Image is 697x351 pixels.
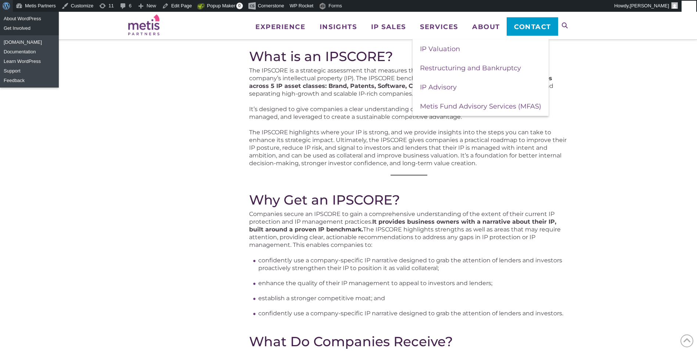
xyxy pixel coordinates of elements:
[680,334,693,347] span: Back to Top
[420,24,458,30] span: Services
[249,49,569,64] h2: What is an IPSCORE?
[507,17,558,36] a: Contact
[413,39,549,58] a: IP Valuation
[630,3,669,8] span: [PERSON_NAME]
[420,64,521,72] span: Restructuring and Bankruptcy
[258,294,569,302] li: establish a stronger competitive moat; and
[249,210,569,249] p: Companies secure an IPSCORE to gain a comprehensive understanding of the extent of their current ...
[249,75,552,89] strong: ( ) rates companies across 5 IP asset classes: Brand, Patents, Software, Critical Data, and Trade...
[258,279,569,287] li: enhance the quality of their IP management to appeal to investors and lenders;
[249,334,569,349] h2: What Do Companies Receive?
[420,102,541,110] span: Metis Fund Advisory Services (MFAS)
[472,24,500,30] span: About
[258,309,569,317] li: confidently use a company-specific IP narrative designed to grab the attention of lenders and inv...
[249,218,556,233] strong: It provides business owners with a narrative about their IP, built around a proven IP benchmark.
[514,24,551,30] span: Contact
[258,256,569,272] li: confidently use a company-specific IP narrative designed to grab the attention of lenders and inv...
[249,192,569,208] h2: Why Get an IPSCORE?
[420,45,460,53] span: IP Valuation
[249,105,569,121] p: It’s designed to give companies a clear understanding of how effectively their IP assets are secu...
[320,24,357,30] span: Insights
[413,58,549,78] a: Restructuring and Bankruptcy
[128,14,159,35] img: Metis Partners
[413,78,549,97] a: IP Advisory
[255,24,305,30] span: Experience
[249,67,569,97] p: The IPSCORE is a strategic assessment that measures the strength, protection and exploitation of ...
[236,3,243,9] span: 0
[420,83,457,91] span: IP Advisory
[249,128,569,167] p: The IPSCORE highlights where your IP is strong, and we provide insights into the steps you can ta...
[371,24,406,30] span: IP Sales
[413,97,549,116] a: Metis Fund Advisory Services (MFAS)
